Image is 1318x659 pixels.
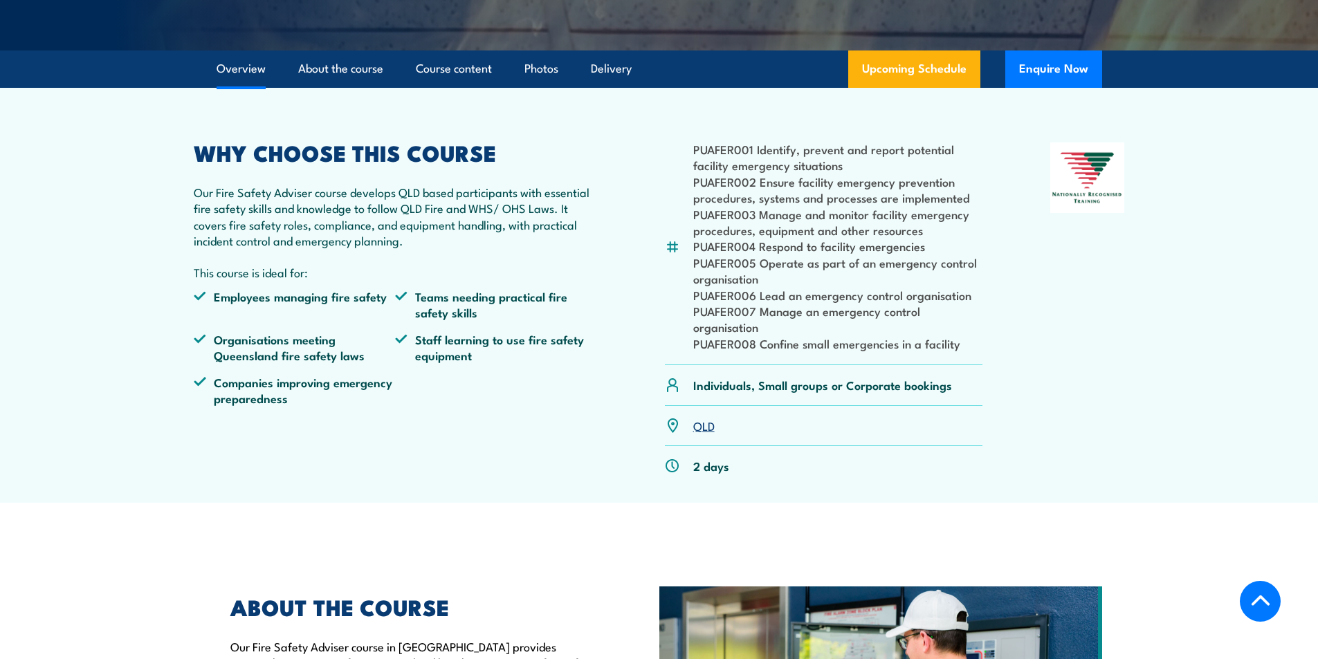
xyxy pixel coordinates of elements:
[230,597,596,616] h2: ABOUT THE COURSE
[524,50,558,87] a: Photos
[693,458,729,474] p: 2 days
[693,141,983,174] li: PUAFER001 Identify, prevent and report potential facility emergency situations
[194,331,396,364] li: Organisations meeting Queensland fire safety laws
[298,50,383,87] a: About the course
[693,417,715,434] a: QLD
[194,142,598,162] h2: WHY CHOOSE THIS COURSE
[395,331,597,364] li: Staff learning to use fire safety equipment
[693,206,983,239] li: PUAFER003 Manage and monitor facility emergency procedures, equipment and other resources
[693,254,983,287] li: PUAFER005 Operate as part of an emergency control organisation
[395,288,597,321] li: Teams needing practical fire safety skills
[217,50,266,87] a: Overview
[416,50,492,87] a: Course content
[194,288,396,321] li: Employees managing fire safety
[693,174,983,206] li: PUAFER002 Ensure facility emergency prevention procedures, systems and processes are implemented
[194,374,396,407] li: Companies improving emergency preparedness
[194,264,598,280] p: This course is ideal for:
[693,303,983,335] li: PUAFER007 Manage an emergency control organisation
[693,238,983,254] li: PUAFER004 Respond to facility emergencies
[848,50,980,88] a: Upcoming Schedule
[693,335,983,351] li: PUAFER008 Confine small emergencies in a facility
[194,184,598,249] p: Our Fire Safety Adviser course develops QLD based participants with essential fire safety skills ...
[591,50,632,87] a: Delivery
[693,377,952,393] p: Individuals, Small groups or Corporate bookings
[1050,142,1125,213] img: Nationally Recognised Training logo.
[1005,50,1102,88] button: Enquire Now
[693,287,983,303] li: PUAFER006 Lead an emergency control organisation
